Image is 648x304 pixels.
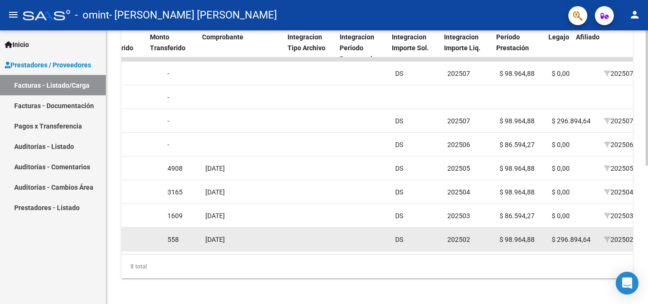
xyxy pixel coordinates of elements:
span: $ 98.964,88 [500,188,535,196]
span: Comprobante [202,33,243,41]
span: DS [395,165,403,172]
span: $ 0,00 [552,141,570,148]
datatable-header-cell: Período Prestación [492,27,545,69]
span: - [167,117,169,125]
span: Integracion Periodo Presentacion [340,33,380,63]
span: - [PERSON_NAME] [PERSON_NAME] [109,5,277,26]
span: 3165 [167,188,183,196]
span: $ 0,00 [552,188,570,196]
span: Integracion Importe Liq. [444,33,481,52]
span: 202503 [604,212,633,220]
mat-icon: person [629,9,640,20]
datatable-header-cell: Integracion Importe Sol. [388,27,440,69]
span: Integracion Tipo Archivo [287,33,325,52]
span: 202507 [604,70,633,77]
span: $ 0,00 [552,70,570,77]
mat-icon: menu [8,9,19,20]
span: DS [395,117,403,125]
span: [DATE] [205,212,225,220]
span: 202506 [604,141,633,148]
datatable-header-cell: Afiliado [572,27,648,69]
span: 202507 [447,117,470,125]
span: Inicio [5,39,29,50]
span: $ 98.964,88 [500,236,535,243]
span: Afiliado [576,33,600,41]
span: 202502 [447,236,470,243]
span: 558 [167,236,179,243]
span: 202502 [604,236,633,243]
datatable-header-cell: Legajo [545,27,572,69]
span: 202506 [447,141,470,148]
span: $ 98.964,88 [500,70,535,77]
span: - [167,141,169,148]
span: 202504 [447,188,470,196]
span: $ 0,00 [552,212,570,220]
span: - [167,93,169,101]
span: Monto Transferido [150,33,185,52]
datatable-header-cell: Monto Transferido [146,27,198,69]
span: 202507 [447,70,470,77]
span: [DATE] [205,236,225,243]
span: 202507 [604,117,633,125]
span: $ 86.594,27 [500,212,535,220]
span: $ 98.964,88 [500,117,535,125]
span: $ 98.964,88 [500,165,535,172]
span: Legajo [548,33,569,41]
span: DS [395,212,403,220]
span: $ 86.594,27 [500,141,535,148]
datatable-header-cell: Integracion Importe Liq. [440,27,492,69]
div: 8 total [121,255,633,278]
datatable-header-cell: Integracion Tipo Archivo [284,27,336,69]
span: $ 296.894,64 [552,117,591,125]
span: 4908 [167,165,183,172]
span: Prestadores / Proveedores [5,60,91,70]
span: DS [395,141,403,148]
span: [DATE] [205,188,225,196]
span: DS [395,236,403,243]
span: 202504 [604,188,633,196]
span: $ 0,00 [552,165,570,172]
span: 1609 [167,212,183,220]
datatable-header-cell: Integracion Periodo Presentacion [336,27,388,69]
span: - [167,70,169,77]
span: 202505 [604,165,633,172]
span: DS [395,70,403,77]
datatable-header-cell: Comprobante [198,27,284,69]
span: - omint [75,5,109,26]
span: $ 296.894,64 [552,236,591,243]
span: [DATE] [205,165,225,172]
span: Período Prestación [496,33,529,52]
span: DS [395,188,403,196]
span: 202503 [447,212,470,220]
span: Integracion Importe Sol. [392,33,429,52]
div: Open Intercom Messenger [616,272,639,295]
span: 202505 [447,165,470,172]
